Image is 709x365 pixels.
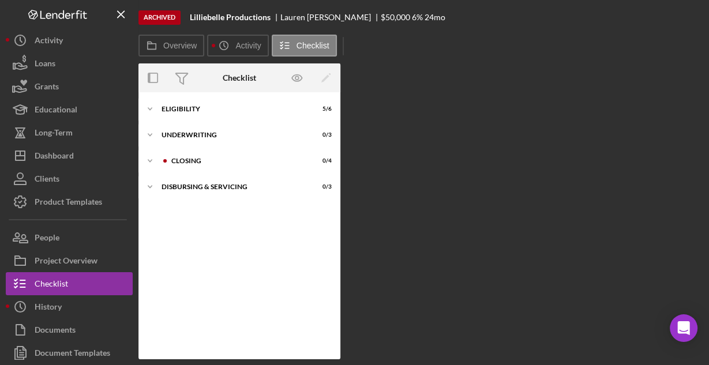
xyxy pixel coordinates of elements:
label: Overview [163,41,197,50]
div: Underwriting [162,131,303,138]
b: Lilliebelle Productions [190,13,271,22]
div: Checklist [223,73,256,82]
button: Overview [138,35,204,57]
button: Clients [6,167,133,190]
div: Grants [35,75,59,101]
div: Loans [35,52,55,78]
div: History [35,295,62,321]
div: Clients [35,167,59,193]
div: 24 mo [425,13,445,22]
div: 0 / 3 [311,131,332,138]
div: Educational [35,98,77,124]
div: 0 / 4 [311,157,332,164]
button: Dashboard [6,144,133,167]
button: Checklist [272,35,337,57]
div: Long-Term [35,121,73,147]
div: Checklist [35,272,68,298]
button: People [6,226,133,249]
button: Activity [207,35,268,57]
div: $50,000 [381,13,410,22]
div: Activity [35,29,63,55]
button: Checklist [6,272,133,295]
label: Activity [235,41,261,50]
button: Activity [6,29,133,52]
div: Eligibility [162,106,303,112]
div: People [35,226,59,252]
div: Dashboard [35,144,74,170]
div: 0 / 3 [311,183,332,190]
div: Disbursing & Servicing [162,183,303,190]
div: Documents [35,318,76,344]
button: Project Overview [6,249,133,272]
div: 6 % [412,13,423,22]
button: Grants [6,75,133,98]
button: Loans [6,52,133,75]
div: Product Templates [35,190,102,216]
button: Document Templates [6,341,133,364]
button: History [6,295,133,318]
div: Lauren [PERSON_NAME] [280,13,381,22]
label: Checklist [297,41,329,50]
div: Project Overview [35,249,97,275]
div: Archived [138,10,181,25]
button: Educational [6,98,133,121]
button: Documents [6,318,133,341]
button: Long-Term [6,121,133,144]
div: Open Intercom Messenger [670,314,697,342]
div: 5 / 6 [311,106,332,112]
button: Product Templates [6,190,133,213]
div: Closing [171,157,303,164]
